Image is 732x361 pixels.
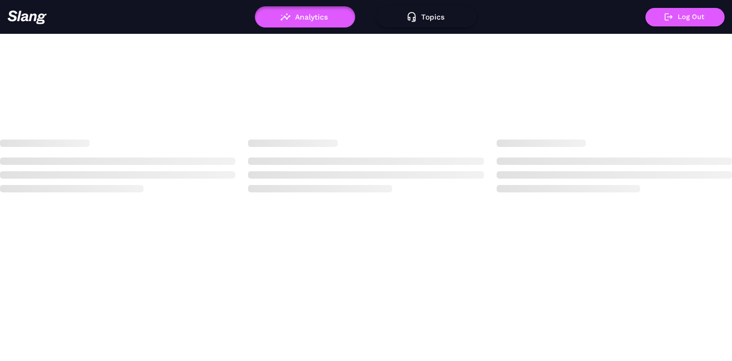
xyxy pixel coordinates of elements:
[255,6,355,27] button: Analytics
[255,13,355,20] a: Analytics
[645,8,725,26] button: Log Out
[7,10,47,24] img: 623511267c55cb56e2f2a487_logo2.png
[376,6,477,27] button: Topics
